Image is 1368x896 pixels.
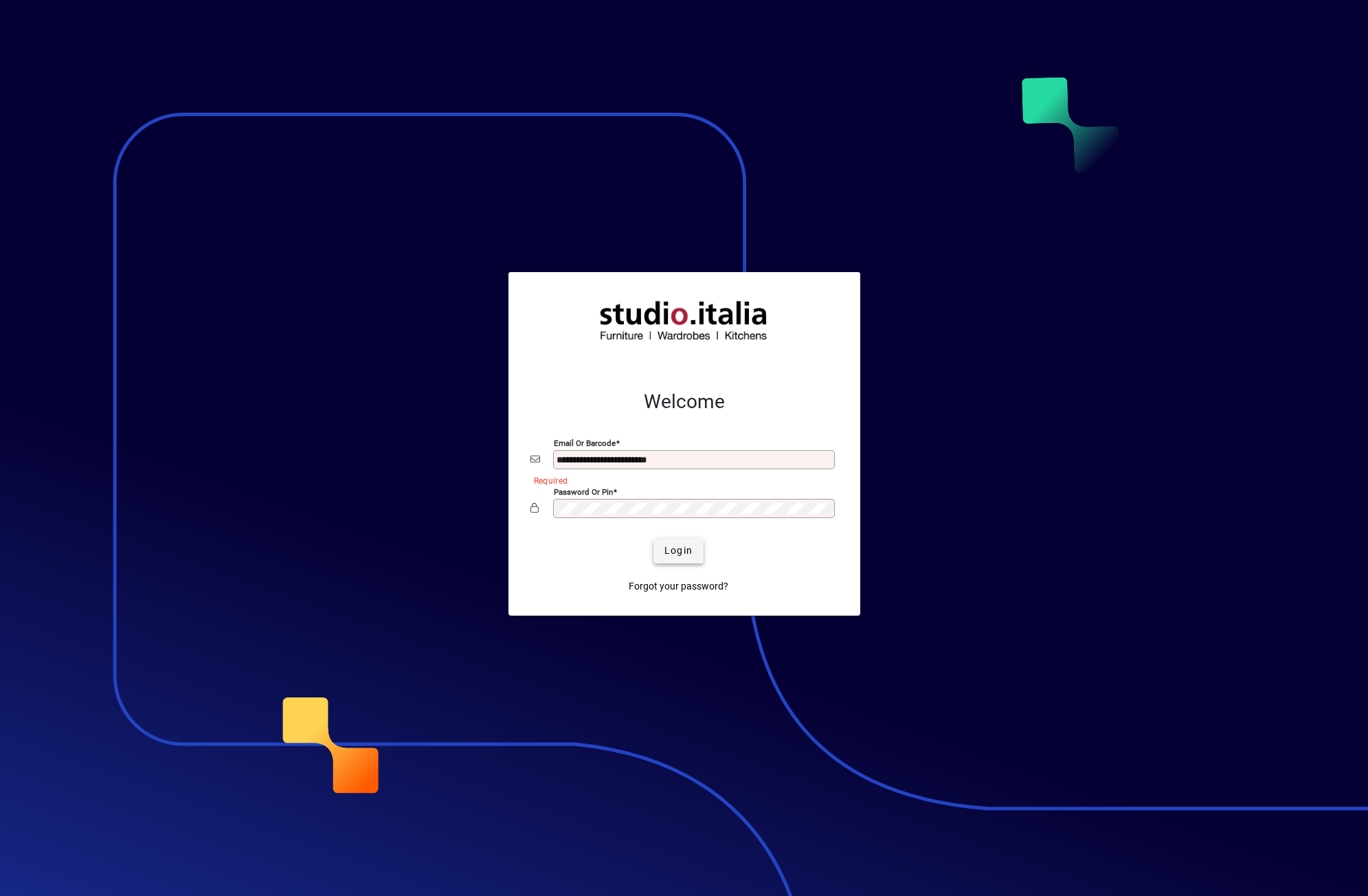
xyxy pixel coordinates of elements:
[554,486,613,496] mat-label: Password or Pin
[530,390,838,414] h2: Welcome
[653,539,704,563] button: Login
[664,544,693,558] span: Login
[554,438,616,447] mat-label: Email or Barcode
[534,473,827,487] mat-error: Required
[629,579,728,594] span: Forgot your password?
[623,574,734,599] a: Forgot your password?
